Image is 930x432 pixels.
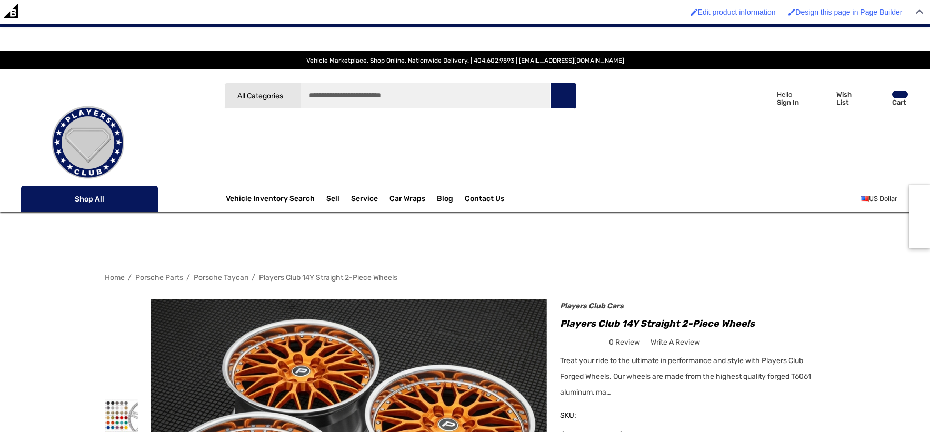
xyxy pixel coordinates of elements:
span: Car Wraps [389,194,425,206]
button: Search [550,83,576,109]
p: Cart [892,98,908,106]
p: Shop All [21,186,158,212]
a: USD [861,188,909,209]
a: Players Club 14Y Straight 2-Piece Wheels [259,273,397,282]
h1: Players Club 14Y Straight 2-Piece Wheels [560,315,826,332]
a: Players Club Cars [560,302,624,310]
svg: Top [909,232,930,243]
p: Sign In [777,98,799,106]
span: SKU: [560,408,613,423]
img: Players Club | Cars For Sale [35,90,141,195]
a: All Categories Icon Arrow Down Icon Arrow Up [224,83,301,109]
a: Porsche Taycan [194,273,248,282]
svg: Wish List [814,92,831,106]
a: Cart with 0 items [865,80,909,121]
svg: Icon Arrow Down [139,195,146,203]
svg: Icon Line [33,193,48,205]
span: Treat your ride to the ultimate in performance and style with Players Club Forged Wheels. Our whe... [560,356,811,397]
span: All Categories [237,92,283,101]
svg: Review Your Cart [870,91,886,106]
nav: Breadcrumb [105,268,826,287]
p: Wish List [836,91,864,106]
a: Sign in [744,80,804,116]
span: 0 review [609,336,640,349]
span: Edit product information [698,8,776,16]
a: Sell [326,188,351,209]
span: Vehicle Marketplace. Shop Online. Nationwide Delivery. | 404.602.9593 | [EMAIL_ADDRESS][DOMAIN_NAME] [306,57,624,64]
a: Car Wraps [389,188,437,209]
img: Enabled brush for page builder edit. [788,8,795,16]
a: Next [811,272,826,283]
a: Wish List Wish List [809,80,865,116]
p: Hello [777,91,799,98]
span: Design this page in Page Builder [795,8,902,16]
a: Vehicle Inventory Search [226,194,315,206]
span: Sell [326,194,339,206]
span: Write a Review [651,338,700,347]
a: Write a Review [651,336,700,349]
svg: Icon User Account [756,91,771,105]
a: Service [351,194,378,206]
svg: Icon Arrow Down [285,92,293,100]
img: Enabled brush for product edit [691,8,698,16]
a: Previous [795,272,809,283]
a: Enabled brush for page builder edit. Design this page in Page Builder [783,3,907,22]
img: Close Admin Bar [916,9,923,14]
a: Home [105,273,125,282]
a: Contact Us [465,194,504,206]
a: Enabled brush for product edit Edit product information [685,3,781,22]
svg: Social Media [914,211,925,222]
a: Porsche Parts [135,273,183,282]
a: Blog [437,194,453,206]
svg: Recently Viewed [914,190,925,200]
